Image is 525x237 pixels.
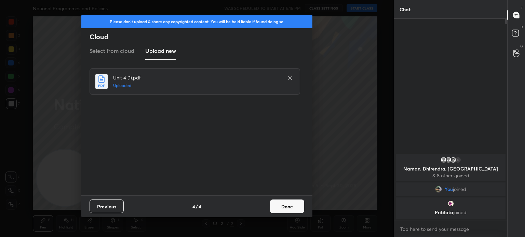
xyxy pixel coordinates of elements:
div: 8 [455,157,461,163]
img: default.png [440,157,447,163]
p: T [521,5,523,11]
p: G [520,44,523,49]
p: Chat [394,0,416,18]
button: Previous [90,199,124,213]
p: & 8 others joined [400,173,501,178]
h5: Uploaded [113,83,281,89]
p: Naman, Dhirendra, [GEOGRAPHIC_DATA] [400,166,501,172]
div: Please don't upload & share any copyrighted content. You will be held liable if found doing so. [81,15,312,28]
h4: / [196,203,198,210]
h4: Unit 4 (1).pdf [113,74,281,81]
h2: Cloud [90,32,312,41]
h4: 4 [199,203,201,210]
h3: Upload new [145,47,176,55]
img: bfb34a3273ac45a4b044636739da6098.jpg [450,157,457,163]
button: Done [270,199,304,213]
div: grid [394,152,507,221]
p: D [521,25,523,30]
h4: 4 [192,203,195,210]
span: You [445,187,453,192]
span: joined [453,209,467,216]
span: joined [453,187,466,192]
img: default.png [445,157,452,163]
p: Pritilata [400,210,501,215]
img: fa8dfd73a7be400d8f6e05cf0deb4351.jpg [447,200,454,207]
img: 2534a1df85ac4c5ab70e39738227ca1b.jpg [435,186,442,193]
